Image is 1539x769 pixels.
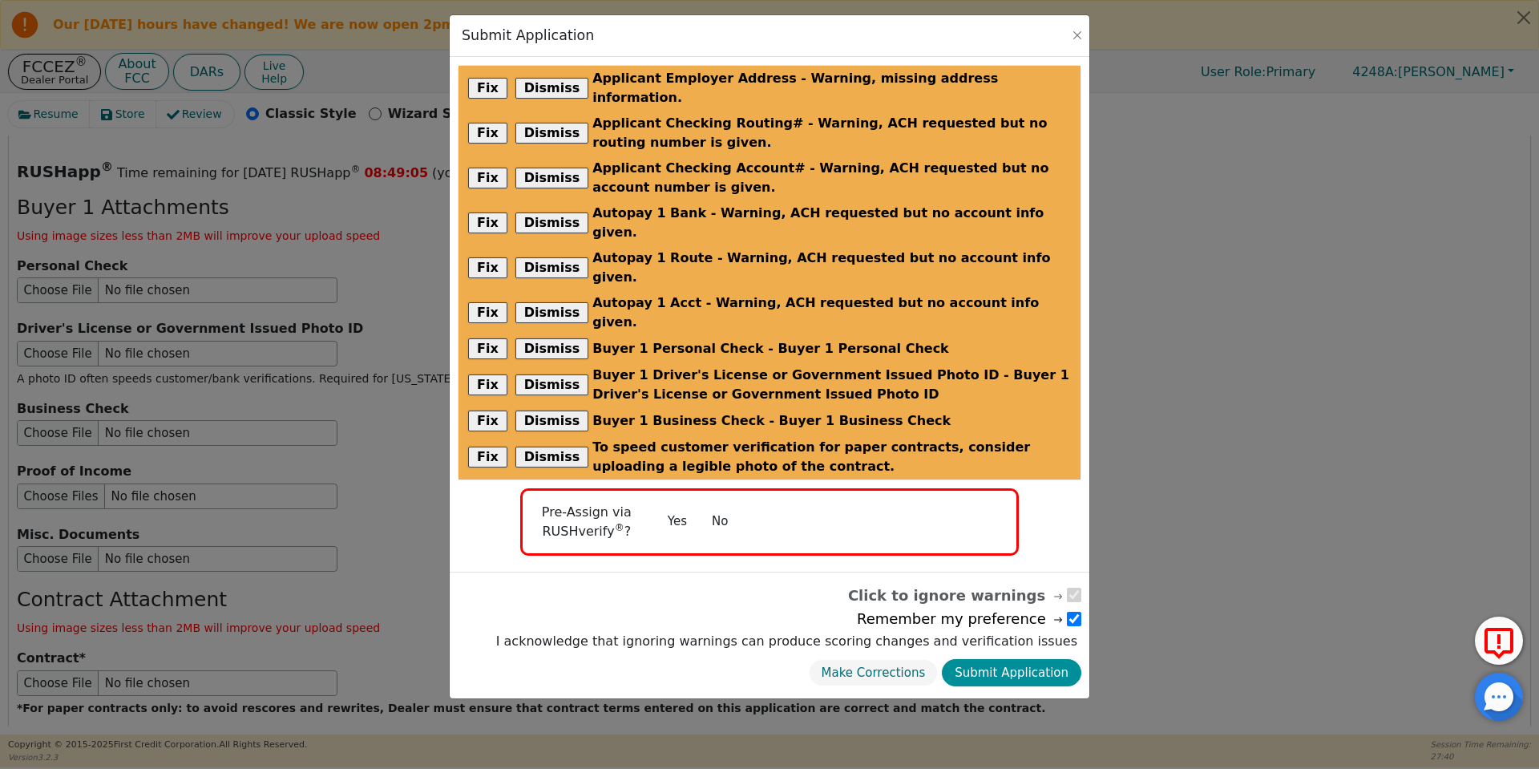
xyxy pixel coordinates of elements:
[515,338,589,359] button: Dismiss
[468,411,507,431] button: Fix
[468,338,507,359] button: Fix
[468,447,507,467] button: Fix
[592,438,1071,476] span: To speed customer verification for paper contracts, consider uploading a legible photo of the con...
[515,123,589,144] button: Dismiss
[468,374,507,395] button: Fix
[515,78,589,99] button: Dismiss
[462,27,594,44] h3: Submit Application
[809,659,939,687] button: Make Corrections
[699,508,741,536] button: No
[592,293,1071,332] span: Autopay 1 Acct - Warning, ACH requested but no account info given.
[615,522,624,533] sup: ®
[592,69,1071,107] span: Applicant Employer Address - Warning, missing address information.
[515,168,589,188] button: Dismiss
[515,257,589,278] button: Dismiss
[592,159,1071,197] span: Applicant Checking Account# - Warning, ACH requested but no account number is given.
[468,302,507,323] button: Fix
[848,585,1065,606] span: Click to ignore warnings
[592,411,951,431] span: Buyer 1 Business Check - Buyer 1 Business Check
[857,608,1065,629] span: Remember my preference
[515,447,589,467] button: Dismiss
[515,212,589,233] button: Dismiss
[655,508,700,536] button: Yes
[942,659,1081,687] button: Submit Application
[515,374,589,395] button: Dismiss
[468,78,507,99] button: Fix
[592,249,1071,287] span: Autopay 1 Route - Warning, ACH requested but no account info given.
[515,302,589,323] button: Dismiss
[1475,617,1523,665] button: Report Error to FCC
[468,123,507,144] button: Fix
[468,168,507,188] button: Fix
[1069,27,1085,43] button: Close
[592,114,1071,152] span: Applicant Checking Routing# - Warning, ACH requested but no routing number is given.
[592,204,1071,242] span: Autopay 1 Bank - Warning, ACH requested but no account info given.
[468,257,507,278] button: Fix
[468,212,507,233] button: Fix
[592,339,949,358] span: Buyer 1 Personal Check - Buyer 1 Personal Check
[542,504,632,539] span: Pre-Assign via RUSHverify ?
[492,632,1081,651] label: I acknowledge that ignoring warnings can produce scoring changes and verification issues
[515,411,589,431] button: Dismiss
[592,366,1071,404] span: Buyer 1 Driver's License or Government Issued Photo ID - Buyer 1 Driver's License or Government I...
